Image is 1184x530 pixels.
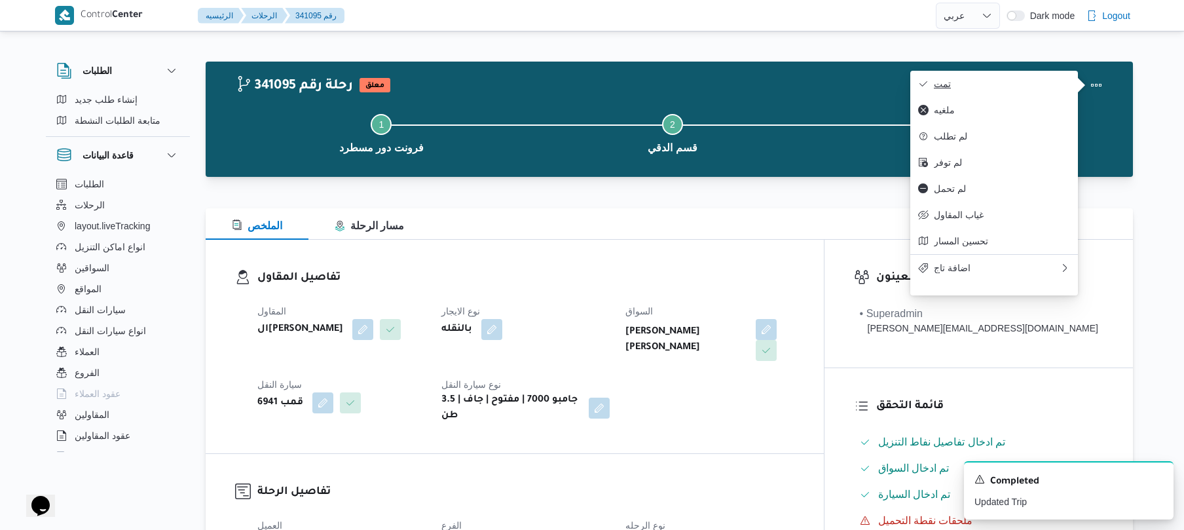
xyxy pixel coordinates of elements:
img: X8yXhbKr1z7QwAAAABJRU5ErkJggg== [55,6,74,25]
button: انواع اماكن التنزيل [51,237,185,257]
button: اجهزة التليفون [51,446,185,467]
button: متابعة الطلبات النشطة [51,110,185,131]
button: layout.liveTracking [51,216,185,237]
span: تمت [934,79,1070,89]
span: عقود المقاولين [75,428,130,444]
button: Actions [1083,72,1109,98]
button: ملغيه [910,97,1078,123]
button: لم توفر [910,149,1078,176]
button: السواقين [51,257,185,278]
span: معلق [360,78,390,92]
span: ملغيه [934,105,1070,115]
button: عقود المقاولين [51,425,185,446]
span: لم تطلب [934,131,1070,142]
h3: المعينون [876,269,1103,287]
span: layout.liveTracking [75,218,150,234]
b: بالنقله [441,322,472,337]
button: الفروع [51,362,185,383]
b: معلق [365,82,384,90]
span: مسار الرحلة [335,220,404,231]
button: فرونت دور مسطرد [236,98,527,166]
span: تم ادخال السيارة [878,489,951,500]
span: تم ادخال تفاصيل نفاط التنزيل [878,434,1006,450]
b: قمب 6941 [257,395,303,411]
button: قسم الدقي [527,98,819,166]
p: Updated Trip [974,495,1163,509]
span: اجهزة التليفون [75,449,129,464]
button: سيارات النقل [51,299,185,320]
span: إنشاء طلب جديد [75,92,138,107]
span: Logout [1102,8,1130,24]
h3: الطلبات [83,63,112,79]
span: الفروع [75,365,100,381]
h3: تفاصيل الرحلة [257,483,794,501]
div: Notification [974,473,1163,490]
button: فرونت دور مسطرد [818,98,1109,166]
div: • Superadmin [860,306,1098,322]
span: 2 [670,119,675,130]
button: المقاولين [51,404,185,425]
span: المقاولين [75,407,109,423]
b: Center [112,10,143,21]
button: تمت [910,71,1078,97]
span: الطلبات [75,176,104,192]
button: الطلبات [51,174,185,195]
span: سيارات النقل [75,302,126,318]
span: Dark mode [1025,10,1075,21]
span: المواقع [75,281,102,297]
button: العملاء [51,341,185,362]
span: انواع سيارات النقل [75,323,146,339]
div: [PERSON_NAME][EMAIL_ADDRESS][DOMAIN_NAME] [860,322,1098,335]
span: تم ادخال تفاصيل نفاط التنزيل [878,436,1006,447]
span: نوع الايجار [441,306,480,316]
span: الملخص [232,220,282,231]
button: 341095 رقم [285,8,344,24]
button: الرئيسيه [198,8,244,24]
span: سيارة النقل [257,379,302,390]
span: ملحقات نقطة التحميل [878,515,973,526]
span: تم ادخال السيارة [878,487,951,502]
iframe: chat widget [13,478,55,517]
button: لم تطلب [910,123,1078,149]
span: ملحقات نقطة التحميل [878,513,973,529]
span: • Superadmin mohamed.nabil@illa.com.eg [860,306,1098,335]
button: تم ادخال السيارة [855,484,1103,505]
button: لم تحمل [910,176,1078,202]
div: قاعدة البيانات [46,174,190,457]
button: غياب المقاول [910,202,1078,228]
span: فرونت دور مسطرد [339,140,424,156]
span: لم توفر [934,157,1070,168]
button: اضافة تاج [910,254,1078,281]
span: قسم الدقي [648,140,697,156]
button: الرحلات [51,195,185,216]
span: العملاء [75,344,100,360]
button: عقود العملاء [51,383,185,404]
span: متابعة الطلبات النشطة [75,113,160,128]
span: المقاول [257,306,286,316]
b: ال[PERSON_NAME] [257,322,343,337]
span: عقود العملاء [75,386,120,402]
span: انواع اماكن التنزيل [75,239,145,255]
span: لم تحمل [934,183,1070,194]
h3: قاعدة البيانات [83,147,134,163]
button: تم ادخال تفاصيل نفاط التنزيل [855,432,1103,453]
button: الطلبات [56,63,179,79]
button: المواقع [51,278,185,299]
b: جامبو 7000 | مفتوح | جاف | 3.5 طن [441,392,580,424]
span: 1 [379,119,384,130]
h2: 341095 رحلة رقم [236,78,353,95]
span: نوع سيارة النقل [441,379,501,390]
span: السواق [625,306,653,316]
button: تحسين المسار [910,228,1078,254]
div: الطلبات [46,89,190,136]
span: تحسين المسار [934,236,1070,246]
span: السواقين [75,260,109,276]
button: قاعدة البيانات [56,147,179,163]
span: اضافة تاج [934,263,1060,273]
button: إنشاء طلب جديد [51,89,185,110]
span: الرحلات [75,197,105,213]
h3: تفاصيل المقاول [257,269,794,287]
span: تم ادخال السواق [878,461,950,476]
button: تم ادخال السواق [855,458,1103,479]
